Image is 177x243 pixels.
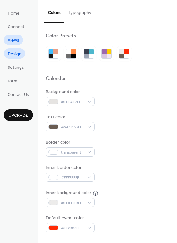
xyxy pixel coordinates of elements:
span: #FF2B06FF [61,225,84,232]
span: Settings [8,64,24,71]
span: Contact Us [8,92,29,98]
div: Inner background color [46,190,91,196]
span: Design [8,51,21,57]
a: Form [4,75,21,86]
a: Contact Us [4,89,33,99]
span: #6A5D53FF [61,124,84,131]
span: Upgrade [9,112,28,119]
div: Color Presets [46,33,76,39]
div: Calendar [46,75,66,82]
div: Inner border color [46,164,93,171]
a: Home [4,8,23,18]
div: Border color [46,139,93,146]
a: Design [4,48,25,59]
span: Views [8,37,19,44]
div: Default event color [46,215,93,222]
span: transparent [61,149,84,156]
span: #FFFFFFFF [61,175,84,181]
button: Upgrade [4,109,33,121]
a: Views [4,35,23,45]
span: Connect [8,24,24,30]
span: #EDECEBFF [61,200,84,206]
a: Connect [4,21,28,32]
span: Home [8,10,20,17]
span: Form [8,78,17,85]
span: #E6E4E2FF [61,99,84,105]
div: Text color [46,114,93,121]
div: Background color [46,89,93,95]
a: Settings [4,62,28,72]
